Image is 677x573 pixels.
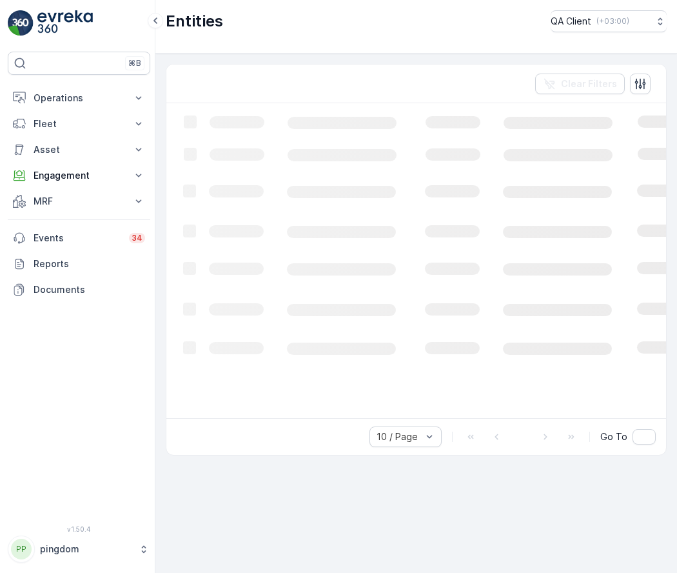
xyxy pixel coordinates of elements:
p: Entities [166,11,223,32]
p: Reports [34,257,145,270]
a: Reports [8,251,150,277]
p: QA Client [551,15,591,28]
p: Fleet [34,117,124,130]
button: Clear Filters [535,74,625,94]
p: Asset [34,143,124,156]
a: Documents [8,277,150,303]
button: MRF [8,188,150,214]
button: QA Client(+03:00) [551,10,667,32]
p: Documents [34,283,145,296]
button: Fleet [8,111,150,137]
img: logo [8,10,34,36]
button: Asset [8,137,150,163]
button: Engagement [8,163,150,188]
p: ⌘B [128,58,141,68]
p: MRF [34,195,124,208]
p: Operations [34,92,124,105]
p: Clear Filters [561,77,617,90]
a: Events34 [8,225,150,251]
p: Engagement [34,169,124,182]
span: v 1.50.4 [8,525,150,533]
button: PPpingdom [8,536,150,563]
img: logo_light-DOdMpM7g.png [37,10,93,36]
p: ( +03:00 ) [596,16,629,26]
span: Go To [600,430,627,443]
p: 34 [132,233,142,243]
button: Operations [8,85,150,111]
div: PP [11,539,32,559]
p: Events [34,232,121,245]
p: pingdom [40,543,132,556]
